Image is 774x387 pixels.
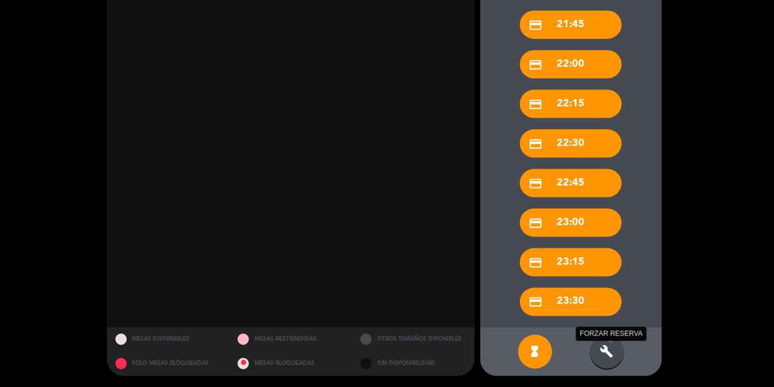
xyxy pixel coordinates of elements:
i: hourglass_full [528,345,542,359]
div: 22:45 [520,169,622,197]
div: MESAS RESTRINGIDAS [229,328,352,352]
div: OTROS TAMAÑOS DIPONIBLES [352,328,475,352]
div: FORZAR RESERVA [576,327,647,341]
div: 23:30 [520,288,622,316]
div: 22:15 [520,90,622,118]
div: MESAS DISPONIBLES [107,328,230,352]
i: credit_card [528,18,543,32]
div: MESAS BLOQUEADAS [229,352,352,376]
i: credit_card [528,97,543,111]
div: 23:15 [520,248,622,277]
div: SIN DISPONIBILIDAD [352,352,475,376]
i: credit_card [528,256,543,270]
i: credit_card [528,177,543,191]
i: credit_card [528,137,543,151]
div: SOLO MESAS BLOQUEADAS [107,352,230,376]
div: 21:45 [520,11,622,39]
i: credit_card [528,58,543,72]
i: credit_card [528,295,543,309]
div: 22:00 [520,50,622,79]
i: build [600,345,614,359]
div: 23:00 [520,209,622,237]
i: credit_card [528,216,543,230]
div: 22:30 [520,130,622,158]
